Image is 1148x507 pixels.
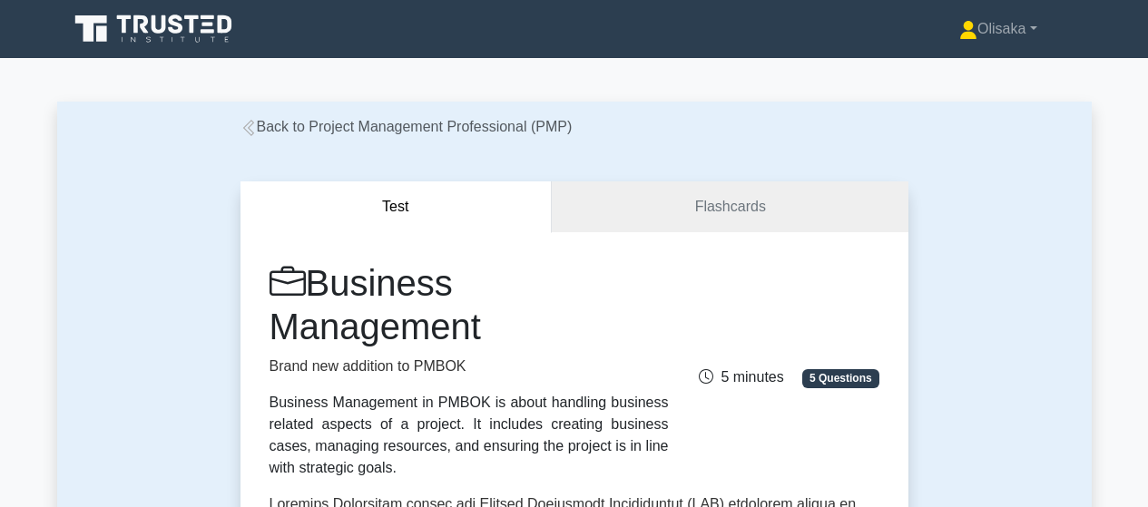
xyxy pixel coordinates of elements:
[552,181,908,233] a: Flashcards
[240,181,553,233] button: Test
[240,119,573,134] a: Back to Project Management Professional (PMP)
[802,369,878,387] span: 5 Questions
[270,356,669,377] p: Brand new addition to PMBOK
[699,369,783,385] span: 5 minutes
[916,11,1080,47] a: Olisaka
[270,392,669,479] div: Business Management in PMBOK is about handling business related aspects of a project. It includes...
[270,261,669,348] h1: Business Management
